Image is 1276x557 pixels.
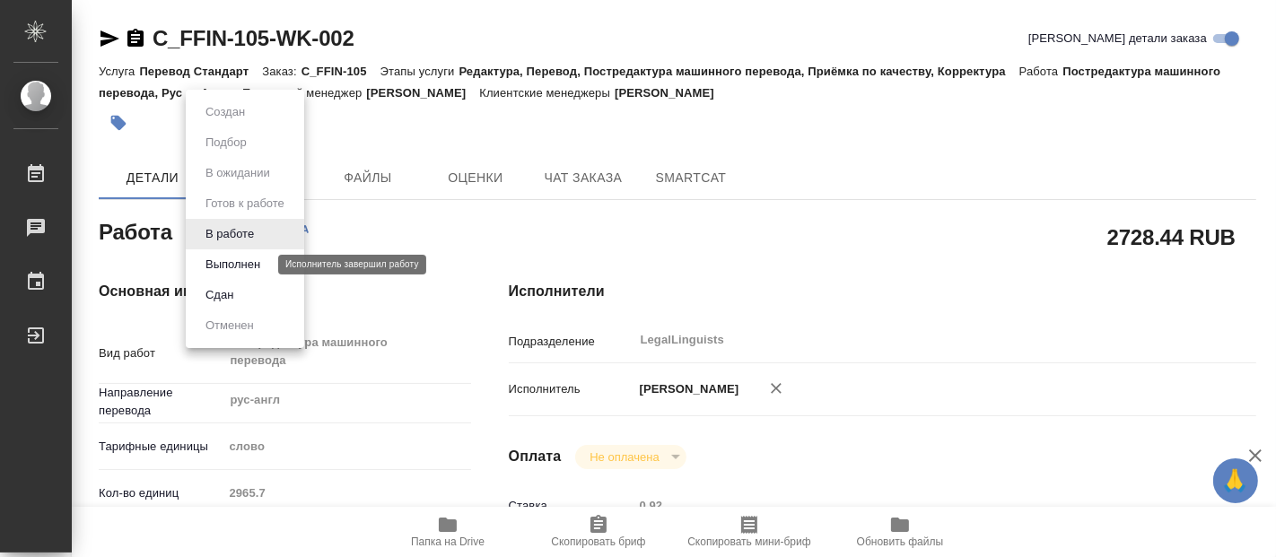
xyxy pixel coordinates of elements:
[200,255,266,274] button: Выполнен
[200,316,259,335] button: Отменен
[200,285,239,305] button: Сдан
[200,163,275,183] button: В ожидании
[200,133,252,152] button: Подбор
[200,224,259,244] button: В работе
[200,194,290,213] button: Готов к работе
[200,102,250,122] button: Создан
